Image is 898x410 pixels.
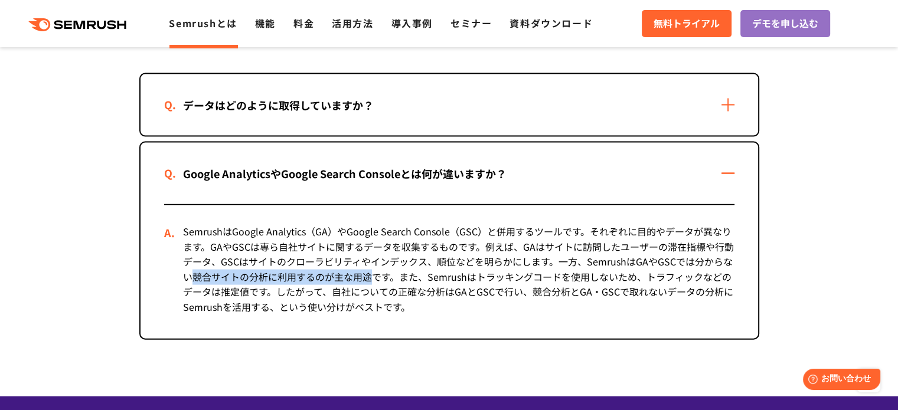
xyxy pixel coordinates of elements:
a: Semrushとは [169,16,237,30]
span: 無料トライアル [654,16,720,31]
iframe: Help widget launcher [793,364,885,397]
a: 導入事例 [391,16,433,30]
a: 活用方法 [332,16,373,30]
a: 資料ダウンロード [510,16,593,30]
span: デモを申し込む [752,16,818,31]
div: SemrushはGoogle Analytics（GA）やGoogle Search Console（GSC）と併用するツールです。それぞれに目的やデータが異なります。GAやGSCは専ら自社サイ... [164,205,734,339]
div: Google AnalyticsやGoogle Search Consoleとは何が違いますか？ [164,165,525,182]
a: 料金 [293,16,314,30]
a: 無料トライアル [642,10,732,37]
a: セミナー [450,16,492,30]
div: データはどのように取得していますか？ [164,97,393,114]
a: デモを申し込む [740,10,830,37]
a: 機能 [255,16,276,30]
